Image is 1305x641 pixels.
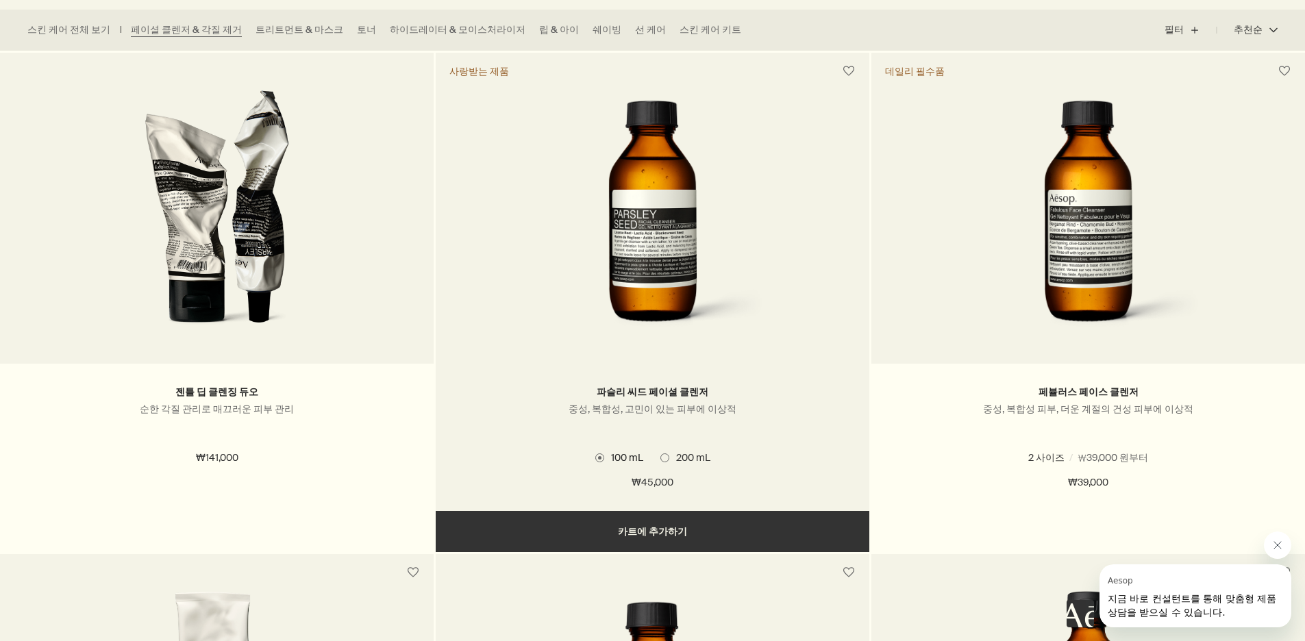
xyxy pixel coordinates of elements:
a: 페이셜 클렌저 & 각질 제거 [131,23,242,37]
button: 추천순 [1217,14,1278,47]
span: 100 mL [1040,451,1079,464]
div: 사랑받는 제품 [449,65,509,78]
div: Aesop님의 말: "지금 바로 컨설턴트를 통해 맞춤형 제품 상담을 받으실 수 있습니다.". 대화를 계속하려면 메시징 창을 엽니다. [1067,531,1291,627]
span: 200 mL [1105,451,1146,464]
img: Fabulous Face Cleanser in amber glass bottle [964,90,1213,343]
p: 중성, 복합성, 고민이 있는 피부에 이상적 [456,403,849,416]
img: Parsley Seed Facial Cleanser in amber glass bottle [528,90,777,343]
a: 스킨 케어 키트 [680,23,741,37]
span: 200 mL [669,451,710,464]
a: 하이드레이터 & 모이스처라이저 [390,23,525,37]
div: 데일리 필수품 [885,65,945,78]
p: 중성, 복합성 피부, 더운 계절의 건성 피부에 이상적 [892,403,1284,416]
button: 위시리스트에 담기 [401,560,425,585]
img: Purifying Facial Exfoliant Paste and Parlsey Seed Cleansing Masque [105,90,329,343]
a: 트리트먼트 & 마스크 [256,23,343,37]
a: 쉐이빙 [593,23,621,37]
span: 100 mL [604,451,643,464]
a: 스킨 케어 전체 보기 [27,23,110,37]
p: 순한 각질 관리로 매끄러운 피부 관리 [21,403,413,416]
button: 위시리스트에 담기 [1272,59,1297,84]
iframe: Aesop의 메시지 [1099,564,1291,627]
a: 파슬리 씨드 페이셜 클렌저 [597,386,708,399]
button: 필터 [1165,14,1217,47]
button: 위시리스트에 담기 [836,560,861,585]
button: 카트에 추가하기 - ₩45,000 [436,511,869,552]
iframe: Aesop의 메시지 닫기 [1264,531,1291,559]
iframe: 내용 없음 [1067,600,1094,627]
a: Parsley Seed Facial Cleanser in amber glass bottle [436,90,869,364]
a: 토너 [357,23,376,37]
span: ₩141,000 [196,450,238,466]
a: 젠틀 딥 클렌징 듀오 [175,386,258,399]
a: 립 & 아이 [539,23,579,37]
span: ₩39,000 [1068,475,1108,491]
a: 페뷸러스 페이스 클렌저 [1039,386,1139,399]
a: Fabulous Face Cleanser in amber glass bottle [871,90,1305,364]
span: ₩45,000 [632,475,673,491]
button: 위시리스트에 담기 [836,59,861,84]
a: 선 케어 [635,23,666,37]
